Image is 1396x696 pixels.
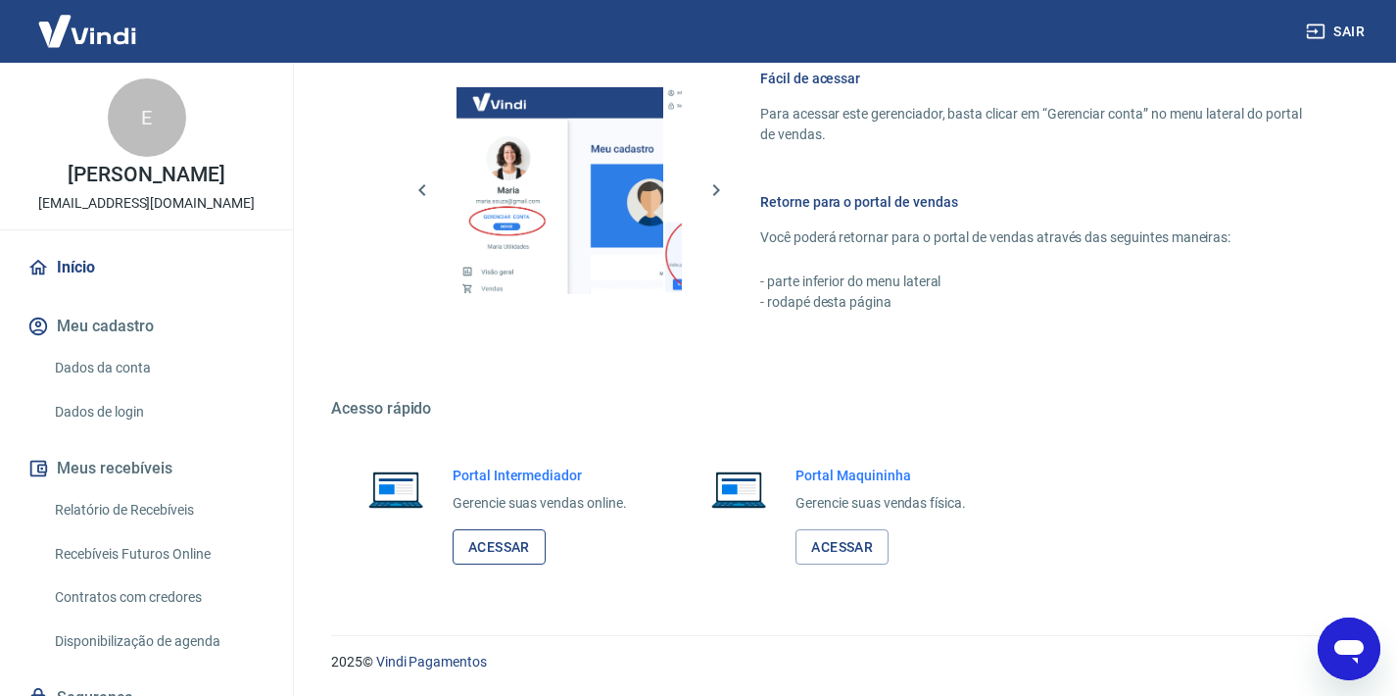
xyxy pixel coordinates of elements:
p: [EMAIL_ADDRESS][DOMAIN_NAME] [38,193,255,214]
a: Vindi Pagamentos [376,654,487,670]
img: Imagem da dashboard mostrando o botão de gerenciar conta na sidebar no lado esquerdo [457,87,663,294]
p: 2025 © [331,652,1349,672]
img: Imagem de um notebook aberto [355,466,437,513]
a: Contratos com credores [47,577,269,618]
a: Dados da conta [47,348,269,388]
a: Dados de login [47,392,269,432]
button: Meu cadastro [24,305,269,348]
p: Gerencie suas vendas online. [453,493,627,514]
p: Você poderá retornar para o portal de vendas através das seguintes maneiras: [760,227,1302,248]
img: Vindi [24,1,151,61]
a: Recebíveis Futuros Online [47,534,269,574]
p: - rodapé desta página [760,292,1302,313]
p: [PERSON_NAME] [68,165,224,185]
a: Acessar [795,529,889,566]
div: E [108,78,186,157]
img: Imagem de um notebook aberto [698,466,780,513]
a: Relatório de Recebíveis [47,490,269,530]
button: Sair [1302,14,1372,50]
a: Acessar [453,529,546,566]
h6: Portal Intermediador [453,466,627,485]
h6: Fácil de acessar [760,69,1302,88]
h5: Acesso rápido [331,399,1349,419]
p: Gerencie suas vendas física. [795,493,966,514]
button: Meus recebíveis [24,447,269,490]
img: Imagem da dashboard mostrando um botão para voltar ao gerenciamento de vendas da maquininha com o... [663,87,870,294]
iframe: Botão para abrir a janela de mensagens [1318,618,1380,680]
p: - parte inferior do menu lateral [760,272,1302,292]
h6: Portal Maquininha [795,466,966,485]
a: Disponibilização de agenda [47,621,269,662]
h6: Retorne para o portal de vendas [760,192,1302,212]
a: Início [24,246,269,289]
p: Para acessar este gerenciador, basta clicar em “Gerenciar conta” no menu lateral do portal de ven... [760,104,1302,145]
